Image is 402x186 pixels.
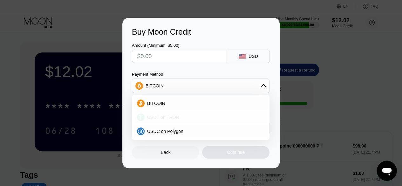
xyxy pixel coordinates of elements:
div: Back [132,146,199,159]
div: Back [161,150,171,155]
span: USDT on TRON [147,115,179,120]
div: USD [249,54,258,59]
input: $0.00 [137,50,221,63]
div: USDC on Polygon [134,125,268,138]
div: Buy Moon Credit [132,27,270,37]
div: USDT on TRON [134,111,268,124]
div: BITCOIN [146,83,164,88]
div: BITCOIN [132,79,269,92]
div: Amount (Minimum: $5.00) [132,43,227,48]
span: BITCOIN [147,101,165,106]
iframe: Button to launch messaging window [377,161,397,181]
span: USDC on Polygon [147,129,183,134]
div: Payment Method [132,72,269,77]
div: BITCOIN [134,97,268,110]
